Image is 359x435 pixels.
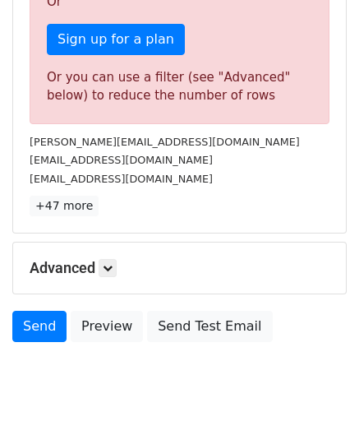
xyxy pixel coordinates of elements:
small: [EMAIL_ADDRESS][DOMAIN_NAME] [30,154,213,166]
small: [PERSON_NAME][EMAIL_ADDRESS][DOMAIN_NAME] [30,136,300,148]
a: Send Test Email [147,311,272,342]
div: Or you can use a filter (see "Advanced" below) to reduce the number of rows [47,68,312,105]
a: +47 more [30,196,99,216]
iframe: Chat Widget [277,356,359,435]
a: Sign up for a plan [47,24,185,55]
small: [EMAIL_ADDRESS][DOMAIN_NAME] [30,173,213,185]
a: Send [12,311,67,342]
a: Preview [71,311,143,342]
h5: Advanced [30,259,329,277]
